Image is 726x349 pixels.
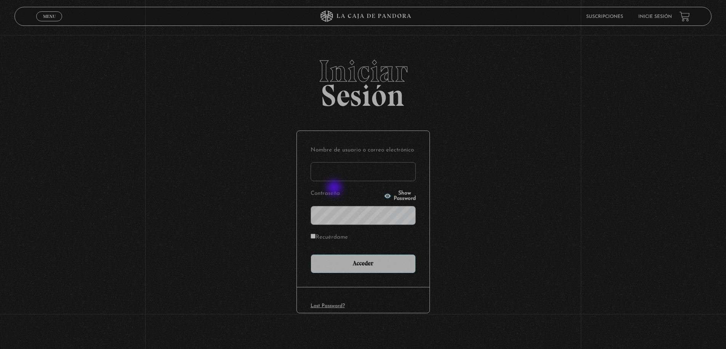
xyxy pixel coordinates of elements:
[43,14,56,19] span: Menu
[394,191,416,201] span: Show Password
[384,191,416,201] button: Show Password
[586,14,623,19] a: Suscripciones
[311,232,348,244] label: Recuérdame
[14,56,712,86] span: Iniciar
[40,21,58,26] span: Cerrar
[680,11,690,22] a: View your shopping cart
[311,188,381,200] label: Contraseña
[638,14,672,19] a: Inicie sesión
[311,145,416,156] label: Nombre de usuario o correo electrónico
[311,254,416,273] input: Acceder
[311,234,316,239] input: Recuérdame
[14,56,712,105] h2: Sesión
[311,303,345,308] a: Lost Password?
